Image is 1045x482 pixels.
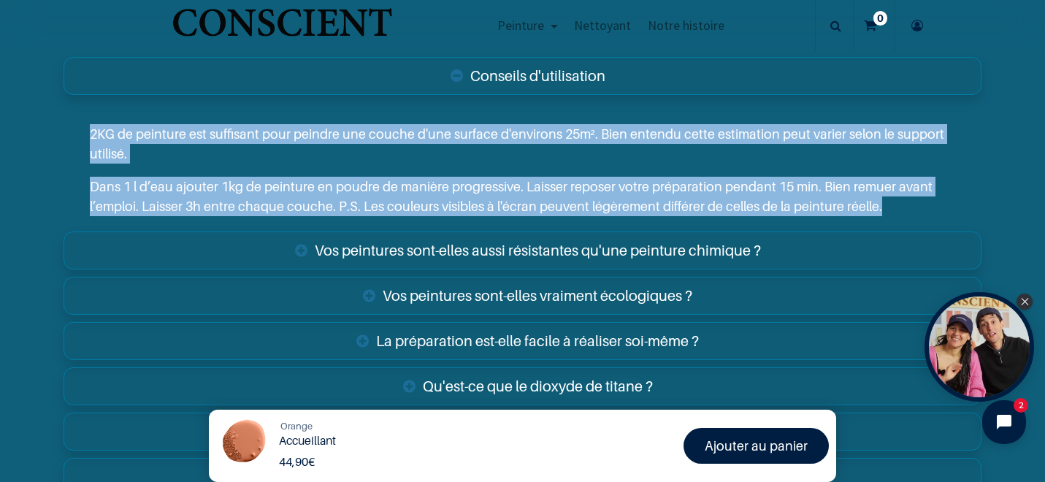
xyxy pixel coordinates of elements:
p: Dans 1 l d’eau ajouter 1kg de peinture en poudre de manière progressive. Laisser reposer votre pr... [90,177,956,216]
div: Open Tolstoy [925,292,1034,402]
a: Ajouter au panier [684,428,829,464]
a: Qu'est-ce que le dioxyde de titane ? [64,367,982,405]
span: Peinture [497,17,544,34]
span: 44,90 [279,454,308,469]
div: Open Tolstoy widget [925,292,1034,402]
a: Conseils d'utilisation [64,57,982,95]
a: Sur quel support appliquer la peinture ? [64,413,982,451]
iframe: Tidio Chat [970,388,1038,456]
p: 2KG de peinture est suffisant pour peindre une couche d'une surface d'environs 25m². Bien entendu... [90,124,956,164]
a: La préparation est-elle facile à réaliser soi-même ? [64,322,982,360]
span: Notre histoire [648,17,724,34]
sup: 0 [873,11,887,26]
b: € [279,454,315,469]
span: Nettoyant [574,17,631,34]
a: Vos peintures sont-elles vraiment écologiques ? [64,277,982,315]
div: Close Tolstoy widget [1017,294,1033,310]
img: Product Image [216,417,271,472]
a: Vos peintures sont-elles aussi résistantes qu'une peinture chimique ? [64,232,982,269]
div: Tolstoy bubble widget [925,292,1034,402]
h1: Accueillant [279,434,532,448]
a: Orange [280,419,313,434]
span: Orange [280,420,313,432]
font: Ajouter au panier [705,438,808,454]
